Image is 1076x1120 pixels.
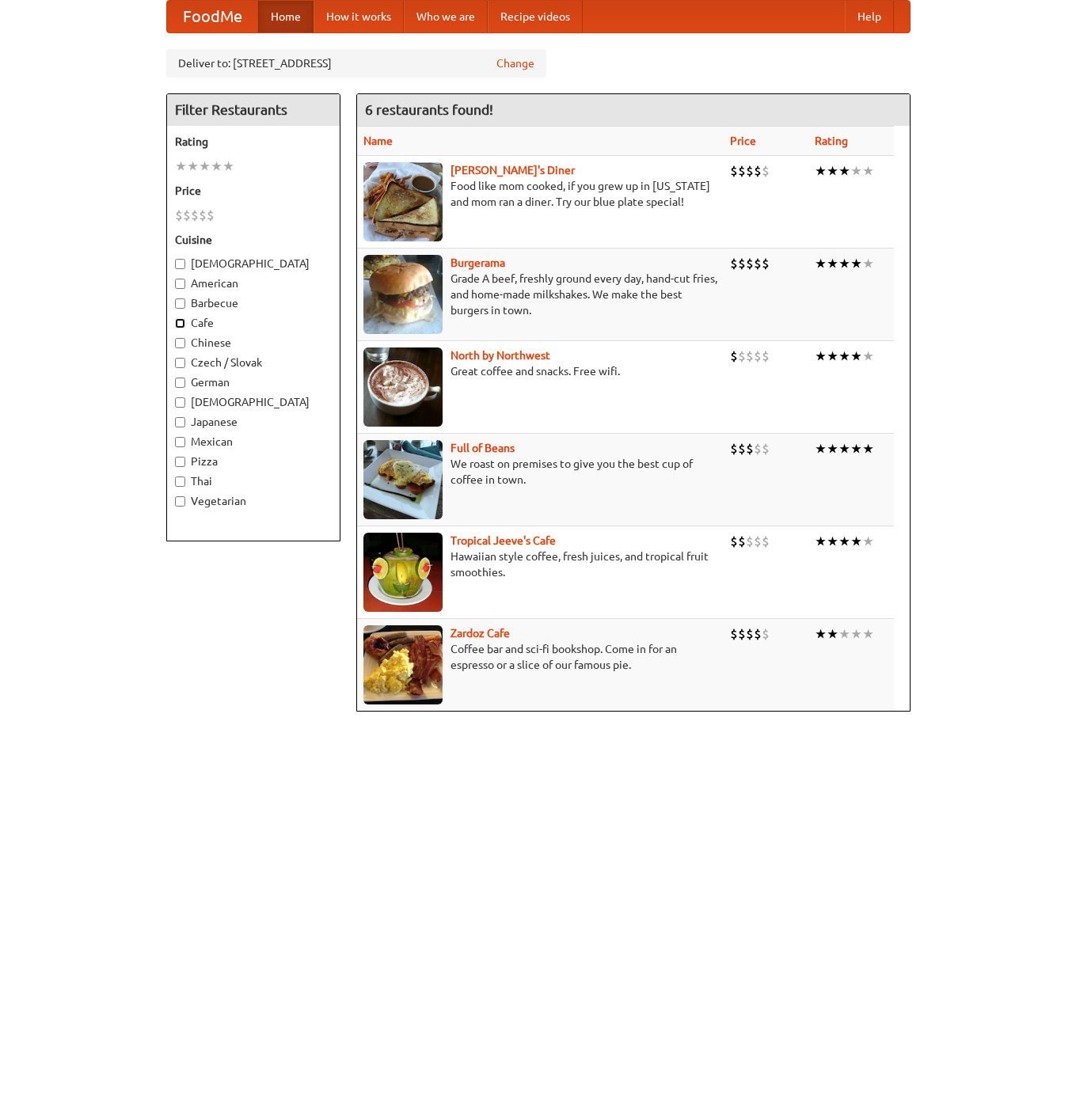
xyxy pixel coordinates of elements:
[827,162,838,180] li: ★
[175,158,187,175] li: ★
[175,335,332,351] label: Chinese
[827,255,838,272] li: ★
[175,397,185,408] input: [DEMOGRAPHIC_DATA]
[187,158,199,175] li: ★
[258,1,314,32] a: Home
[862,625,874,643] li: ★
[738,625,746,643] li: $
[363,363,717,379] p: Great coffee and snacks. Free wifi.
[363,549,717,580] p: Hawaiian style coffee, fresh juices, and tropical fruit smoothies.
[166,49,546,78] div: Deliver to: [STREET_ADDRESS]
[451,534,556,547] a: Tropical Jeeve's Cafe
[363,255,443,334] img: burgerama.jpg
[175,279,185,289] input: American
[827,347,838,365] li: ★
[815,533,827,550] li: ★
[862,440,874,457] li: ★
[862,255,874,272] li: ★
[730,162,738,180] li: $
[762,255,770,272] li: $
[451,256,505,269] a: Burgerama
[730,255,738,272] li: $
[862,347,874,365] li: ★
[862,533,874,550] li: ★
[746,440,754,457] li: $
[730,440,738,457] li: $
[363,641,717,673] p: Coffee bar and sci-fi bookshop. Come in for an espresso or a slice of our famous pie.
[754,162,762,180] li: $
[175,315,332,331] label: Cafe
[754,255,762,272] li: $
[738,533,746,550] li: $
[175,318,185,328] input: Cafe
[488,1,583,32] a: Recipe videos
[838,255,850,272] li: ★
[175,437,185,447] input: Mexican
[746,625,754,643] li: $
[175,207,183,224] li: $
[175,394,332,410] label: [DEMOGRAPHIC_DATA]
[738,440,746,457] li: $
[363,533,443,612] img: jeeves.jpg
[838,533,850,550] li: ★
[314,1,404,32] a: How it works
[738,162,746,180] li: $
[815,162,827,180] li: ★
[815,347,827,365] li: ★
[850,625,862,643] li: ★
[363,162,443,241] img: sallys.jpg
[363,456,717,488] p: We roast on premises to give you the best cup of coffee in town.
[850,162,862,180] li: ★
[451,349,550,362] b: North by Northwest
[827,625,838,643] li: ★
[363,178,717,210] p: Food like mom cooked, if you grew up in [US_STATE] and mom ran a diner. Try our blue plate special!
[167,1,258,32] a: FoodMe
[175,378,185,388] input: German
[404,1,488,32] a: Who we are
[199,207,207,224] li: $
[363,135,393,147] a: Name
[199,158,211,175] li: ★
[746,162,754,180] li: $
[827,533,838,550] li: ★
[175,298,185,309] input: Barbecue
[167,94,340,126] h4: Filter Restaurants
[191,207,199,224] li: $
[222,158,234,175] li: ★
[762,625,770,643] li: $
[730,533,738,550] li: $
[730,625,738,643] li: $
[451,164,575,177] a: [PERSON_NAME]'s Diner
[838,625,850,643] li: ★
[175,457,185,467] input: Pizza
[175,473,332,489] label: Thai
[175,496,185,507] input: Vegetarian
[838,440,850,457] li: ★
[363,347,443,427] img: north.jpg
[175,414,332,430] label: Japanese
[175,374,332,390] label: German
[815,625,827,643] li: ★
[211,158,222,175] li: ★
[175,355,332,370] label: Czech / Slovak
[850,347,862,365] li: ★
[754,347,762,365] li: $
[451,627,510,640] a: Zardoz Cafe
[175,476,185,487] input: Thai
[175,417,185,427] input: Japanese
[365,102,493,117] ng-pluralize: 6 restaurants found!
[363,440,443,519] img: beans.jpg
[746,533,754,550] li: $
[175,493,332,509] label: Vegetarian
[754,440,762,457] li: $
[175,295,332,311] label: Barbecue
[838,347,850,365] li: ★
[175,232,332,248] h5: Cuisine
[207,207,215,224] li: $
[815,440,827,457] li: ★
[363,625,443,704] img: zardoz.jpg
[175,259,185,269] input: [DEMOGRAPHIC_DATA]
[762,533,770,550] li: $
